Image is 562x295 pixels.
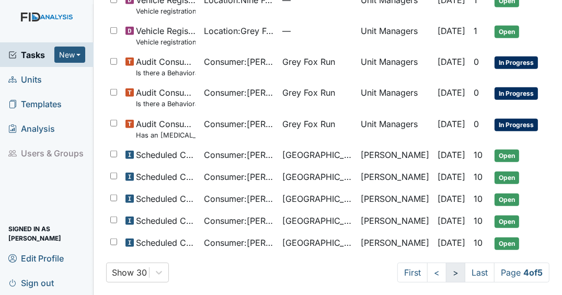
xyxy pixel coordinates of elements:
[494,263,549,282] span: Page
[474,56,479,67] span: 0
[54,47,86,63] button: New
[282,55,335,68] span: Grey Fox Run
[474,237,483,248] span: 10
[495,119,538,131] span: In Progress
[136,86,196,109] span: Audit Consumers Charts Is there a Behavioral Intervention Program Approval/Consent for every 6 mo...
[465,263,495,282] a: Last
[357,20,433,51] td: Unit Managers
[357,144,433,166] td: [PERSON_NAME]
[204,149,274,161] span: Consumer : [PERSON_NAME]
[204,55,274,68] span: Consumer : [PERSON_NAME]
[523,267,543,278] strong: 4 of 5
[438,215,465,226] span: [DATE]
[357,188,433,210] td: [PERSON_NAME]
[474,172,483,182] span: 10
[438,194,465,204] span: [DATE]
[474,194,483,204] span: 10
[136,68,196,78] small: Is there a Behavioral Intervention Program Approval/Consent for every 6 months?
[8,225,85,242] span: Signed in as [PERSON_NAME]
[495,87,538,100] span: In Progress
[282,171,352,183] span: [GEOGRAPHIC_DATA]
[357,82,433,113] td: Unit Managers
[357,51,433,82] td: Unit Managers
[136,6,196,16] small: Vehicle registration
[438,26,465,36] span: [DATE]
[495,172,519,184] span: Open
[136,37,196,47] small: Vehicle registration
[8,120,55,137] span: Analysis
[282,236,352,249] span: [GEOGRAPHIC_DATA]
[446,263,465,282] a: >
[438,119,465,129] span: [DATE]
[357,166,433,188] td: [PERSON_NAME]
[136,149,196,161] span: Scheduled Consumer Chart Review
[474,26,477,36] span: 1
[474,87,479,98] span: 0
[8,96,62,112] span: Templates
[204,25,274,37] span: Location : Grey Fox Run
[136,192,196,205] span: Scheduled Consumer Chart Review
[282,214,352,227] span: [GEOGRAPHIC_DATA]
[438,56,465,67] span: [DATE]
[357,232,433,254] td: [PERSON_NAME]
[438,87,465,98] span: [DATE]
[136,25,196,47] span: Vehicle Registration Vehicle registration
[112,266,147,279] div: Show 30
[495,237,519,250] span: Open
[282,86,335,99] span: Grey Fox Run
[136,130,196,140] small: Has an [MEDICAL_DATA] been completed and recommendations followed?
[474,215,483,226] span: 10
[495,150,519,162] span: Open
[282,149,352,161] span: [GEOGRAPHIC_DATA]
[204,214,274,227] span: Consumer : [PERSON_NAME]
[495,194,519,206] span: Open
[204,118,274,130] span: Consumer : [PERSON_NAME]
[357,114,433,144] td: Unit Managers
[136,236,196,249] span: Scheduled Consumer Chart Review
[204,171,274,183] span: Consumer : [PERSON_NAME]
[8,250,64,266] span: Edit Profile
[8,275,54,291] span: Sign out
[204,192,274,205] span: Consumer : [PERSON_NAME]
[136,55,196,78] span: Audit Consumers Charts Is there a Behavioral Intervention Program Approval/Consent for every 6 mo...
[427,263,446,282] a: <
[8,71,42,87] span: Units
[495,215,519,228] span: Open
[397,263,428,282] a: First
[438,172,465,182] span: [DATE]
[136,171,196,183] span: Scheduled Consumer Chart Review
[282,192,352,205] span: [GEOGRAPHIC_DATA]
[136,99,196,109] small: Is there a Behavioral Intervention Program Approval/Consent for every 6 months?
[438,150,465,160] span: [DATE]
[474,150,483,160] span: 10
[357,210,433,232] td: [PERSON_NAME]
[204,86,274,99] span: Consumer : [PERSON_NAME]
[474,119,479,129] span: 0
[397,263,549,282] nav: task-pagination
[495,56,538,69] span: In Progress
[282,25,352,37] span: —
[438,237,465,248] span: [DATE]
[204,236,274,249] span: Consumer : [PERSON_NAME][GEOGRAPHIC_DATA]
[282,118,335,130] span: Grey Fox Run
[495,26,519,38] span: Open
[8,49,54,61] a: Tasks
[136,118,196,140] span: Audit Consumers Charts Has an Audiological Evaluation been completed and recommendations followed?
[136,214,196,227] span: Scheduled Consumer Chart Review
